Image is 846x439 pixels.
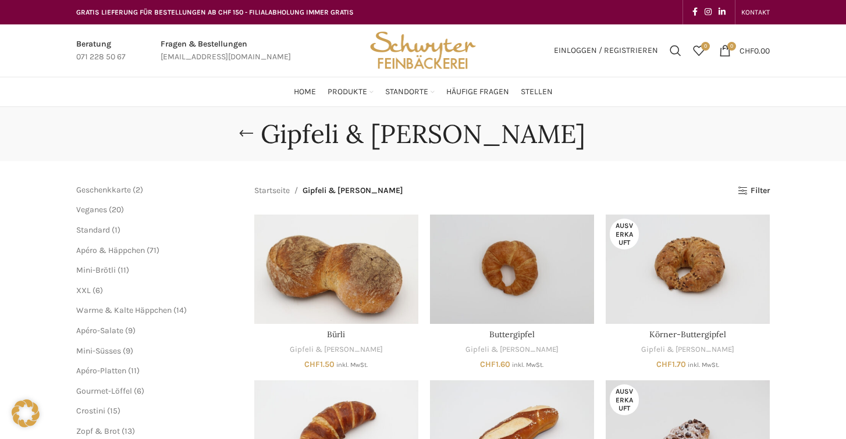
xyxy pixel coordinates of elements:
nav: Breadcrumb [254,184,403,197]
div: Secondary navigation [735,1,776,24]
a: Linkedin social link [715,4,729,20]
a: Produkte [328,80,374,103]
a: Einloggen / Registrieren [548,39,664,62]
a: Crostini [76,406,105,416]
span: CHF [304,359,320,369]
span: Standorte [385,87,428,98]
small: inkl. MwSt. [688,361,719,369]
a: Stellen [521,80,553,103]
span: 0 [727,42,736,51]
a: Häufige Fragen [446,80,509,103]
span: 0 [701,42,710,51]
a: Geschenkkarte [76,185,131,195]
a: Warme & Kalte Häppchen [76,305,172,315]
a: Facebook social link [689,4,701,20]
a: Home [294,80,316,103]
span: Stellen [521,87,553,98]
a: Site logo [366,45,480,55]
span: CHF [740,45,754,55]
img: Bäckerei Schwyter [366,24,480,77]
div: Main navigation [70,80,776,103]
a: Startseite [254,184,290,197]
span: 6 [137,386,141,396]
a: Gipfeli & [PERSON_NAME] [465,344,559,355]
a: Körner-Buttergipfel [649,329,726,340]
a: Körner-Buttergipfel [606,215,770,324]
a: Standorte [385,80,435,103]
span: Ausverkauft [610,384,639,415]
a: Instagram social link [701,4,715,20]
a: Zopf & Brot [76,426,120,436]
a: Bürli [327,329,345,340]
a: Bürli [254,215,418,324]
a: Veganes [76,205,107,215]
h1: Gipfeli & [PERSON_NAME] [261,119,585,149]
span: CHF [480,359,496,369]
span: Ausverkauft [610,219,639,249]
span: Häufige Fragen [446,87,509,98]
a: Mini-Brötli [76,265,116,275]
a: Apéro-Salate [76,326,123,336]
a: Suchen [664,39,687,62]
span: 6 [95,285,100,295]
span: Gipfeli & [PERSON_NAME] [303,184,403,197]
span: 2 [136,185,140,195]
a: Infobox link [161,38,291,64]
a: 0 CHF0.00 [713,39,776,62]
span: 15 [110,406,118,416]
a: Apéro-Platten [76,366,126,376]
div: Meine Wunschliste [687,39,710,62]
span: 11 [131,366,137,376]
a: Apéro & Häppchen [76,245,145,255]
span: Produkte [328,87,367,98]
a: Infobox link [76,38,126,64]
span: CHF [656,359,672,369]
span: 20 [112,205,121,215]
span: GRATIS LIEFERUNG FÜR BESTELLUNGEN AB CHF 150 - FILIALABHOLUNG IMMER GRATIS [76,8,354,16]
a: Go back [232,122,261,145]
span: 1 [115,225,118,235]
a: Standard [76,225,110,235]
span: 9 [128,326,133,336]
bdi: 1.50 [304,359,335,369]
a: Mini-Süsses [76,346,121,356]
a: 0 [687,39,710,62]
span: 13 [125,426,132,436]
small: inkl. MwSt. [336,361,368,369]
a: XXL [76,285,91,295]
span: Home [294,87,316,98]
span: 9 [126,346,130,356]
a: Gipfeli & [PERSON_NAME] [290,344,383,355]
a: Buttergipfel [430,215,594,324]
span: Einloggen / Registrieren [554,47,658,55]
span: 11 [120,265,126,275]
a: Buttergipfel [489,329,535,340]
span: 14 [176,305,184,315]
a: Gipfeli & [PERSON_NAME] [641,344,734,355]
span: KONTAKT [741,8,770,16]
small: inkl. MwSt. [512,361,543,369]
a: Filter [738,186,770,196]
a: KONTAKT [741,1,770,24]
a: Gourmet-Löffel [76,386,132,396]
bdi: 1.70 [656,359,686,369]
bdi: 1.60 [480,359,510,369]
bdi: 0.00 [740,45,770,55]
span: 71 [150,245,157,255]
